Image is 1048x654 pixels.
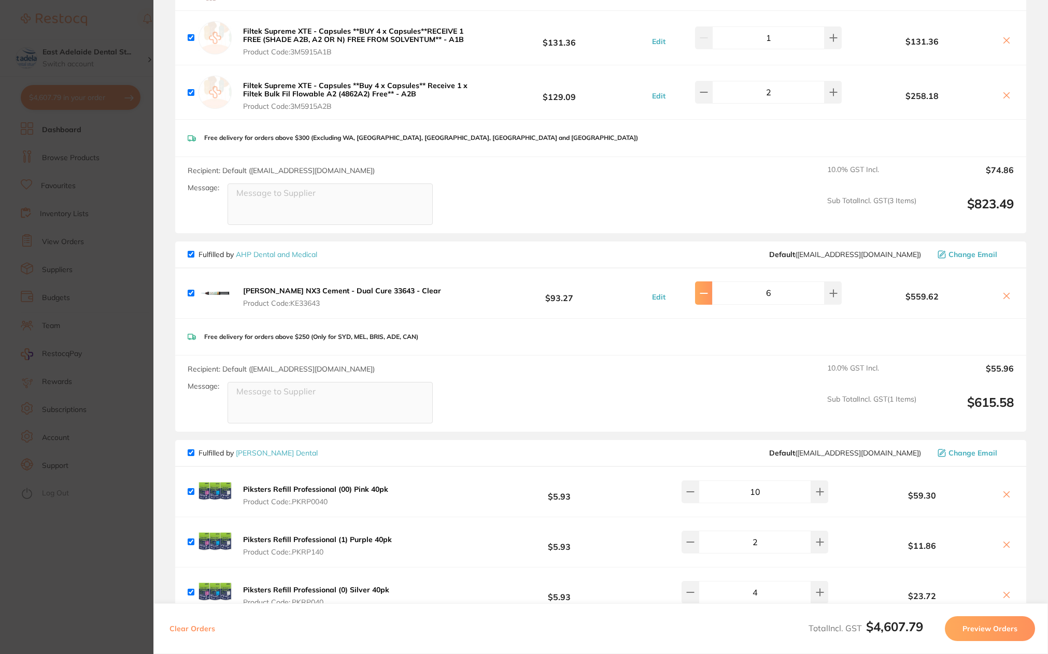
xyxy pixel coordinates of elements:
b: Default [769,250,795,259]
b: Filtek Supreme XTE - Capsules **Buy 4 x Capsules** Receive 1 x Filtek Bulk Fil Flowable A2 (4862A... [243,81,468,98]
b: $131.36 [477,29,642,48]
b: $559.62 [848,292,995,301]
span: orders@ahpdentalmedical.com.au [769,250,921,259]
b: [PERSON_NAME] NX3 Cement - Dual Cure 33643 - Clear [243,286,441,295]
label: Message: [188,382,219,391]
a: AHP Dental and Medical [236,250,317,259]
b: Default [769,448,795,458]
button: Clear Orders [166,616,218,641]
button: Change Email [934,250,1014,259]
span: Product Code: 3M5915A1B [243,48,474,56]
b: $93.27 [477,283,642,303]
span: Product Code: .PKRP0040 [243,497,388,506]
img: empty.jpg [199,76,232,109]
a: [PERSON_NAME] Dental [236,448,318,458]
span: Product Code: 3M5915A2B [243,102,474,110]
span: Product Code: .PKRP040 [243,598,389,606]
b: Piksters Refill Professional (1) Purple 40pk [243,535,392,544]
output: $55.96 [925,364,1014,387]
b: Piksters Refill Professional (0) Silver 40pk [243,585,389,594]
b: Piksters Refill Professional (00) Pink 40pk [243,485,388,494]
span: Product Code: .PKRP140 [243,548,392,556]
button: Filtek Supreme XTE - Capsules **Buy 4 x Capsules** Receive 1 x Filtek Bulk Fil Flowable A2 (4862A... [240,81,477,111]
button: Edit [649,37,669,46]
b: $258.18 [848,91,995,101]
span: Sub Total Incl. GST ( 1 Items) [827,395,916,423]
p: Free delivery for orders above $300 (Excluding WA, [GEOGRAPHIC_DATA], [GEOGRAPHIC_DATA], [GEOGRAP... [204,134,638,141]
b: $5.93 [477,533,642,552]
b: $4,607.79 [866,619,923,634]
b: $23.72 [848,591,995,601]
span: 10.0 % GST Incl. [827,165,916,188]
output: $615.58 [925,395,1014,423]
p: Free delivery for orders above $250 (Only for SYD, MEL, BRIS, ADE, CAN) [204,333,418,340]
span: Recipient: Default ( [EMAIL_ADDRESS][DOMAIN_NAME] ) [188,166,375,175]
button: Filtek Supreme XTE - Capsules **BUY 4 x Capsules**RECEIVE 1 FREE (SHADE A2B, A2 OR N) FREE FROM S... [240,26,477,56]
b: $11.86 [848,541,995,550]
button: Edit [649,292,669,302]
output: $74.86 [925,165,1014,188]
button: [PERSON_NAME] NX3 Cement - Dual Cure 33643 - Clear Product Code:KE33643 [240,286,444,308]
span: Change Email [948,250,997,259]
b: $5.93 [477,583,642,602]
b: $131.36 [848,37,995,46]
span: sales@piksters.com [769,449,921,457]
img: NzBkbHg5ZQ [199,576,232,609]
span: Product Code: KE33643 [243,299,441,307]
img: empty.jpg [199,21,232,54]
button: Piksters Refill Professional (0) Silver 40pk Product Code:.PKRP040 [240,585,392,607]
p: Fulfilled by [199,449,318,457]
b: $129.09 [477,83,642,102]
button: Change Email [934,448,1014,458]
img: c2w2MnV6aw [199,475,232,508]
label: Message: [188,183,219,192]
span: 10.0 % GST Incl. [827,364,916,387]
output: $823.49 [925,196,1014,225]
span: Total Incl. GST [809,623,923,633]
b: $59.30 [848,491,995,500]
b: Filtek Supreme XTE - Capsules **BUY 4 x Capsules**RECEIVE 1 FREE (SHADE A2B, A2 OR N) FREE FROM S... [243,26,464,44]
span: Change Email [948,449,997,457]
button: Piksters Refill Professional (1) Purple 40pk Product Code:.PKRP140 [240,535,395,557]
span: Recipient: Default ( [EMAIL_ADDRESS][DOMAIN_NAME] ) [188,364,375,374]
span: Sub Total Incl. GST ( 3 Items) [827,196,916,225]
img: eDR2cmh1eg [199,525,232,559]
p: Fulfilled by [199,250,317,259]
button: Piksters Refill Professional (00) Pink 40pk Product Code:.PKRP0040 [240,485,391,506]
button: Edit [649,91,669,101]
img: amk1cGY5cQ [199,277,232,310]
button: Preview Orders [945,616,1035,641]
b: $5.93 [477,482,642,502]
